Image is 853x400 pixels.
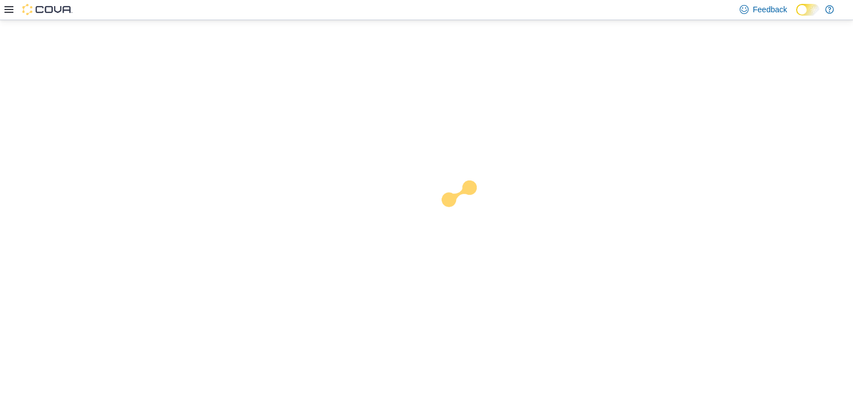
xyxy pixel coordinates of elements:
span: Feedback [753,4,787,15]
input: Dark Mode [796,4,820,16]
img: Cova [22,4,73,15]
img: cova-loader [426,172,510,256]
